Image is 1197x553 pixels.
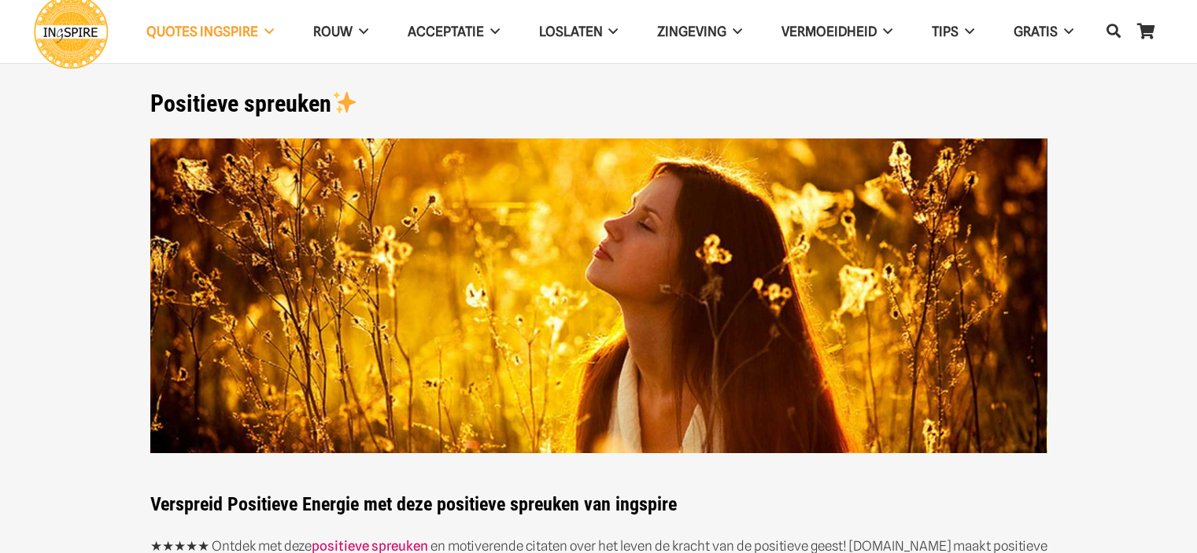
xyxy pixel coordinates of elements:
[408,24,484,39] span: Acceptatie
[637,12,762,52] a: Zingeving
[294,12,388,52] a: ROUW
[333,90,357,114] img: ✨
[539,24,603,39] span: Loslaten
[519,12,638,52] a: Loslaten
[127,12,294,52] a: QUOTES INGSPIRE
[912,12,994,52] a: TIPS
[762,12,912,52] a: VERMOEIDHEID
[388,12,519,52] a: Acceptatie
[146,24,258,39] span: QUOTES INGSPIRE
[994,12,1093,52] a: GRATIS
[932,24,959,39] span: TIPS
[1098,13,1129,50] a: Zoeken
[781,24,877,39] span: VERMOEIDHEID
[150,90,1047,118] h1: Positieve spreuken
[313,24,353,39] span: ROUW
[657,24,726,39] span: Zingeving
[150,493,677,515] strong: Verspreid Positieve Energie met deze positieve spreuken van ingspire
[1014,24,1058,39] span: GRATIS
[150,138,1047,454] img: Positieve spreuken over het leven, geluk, spreuken over optimisme en pluk de dag quotes van Ingsp...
